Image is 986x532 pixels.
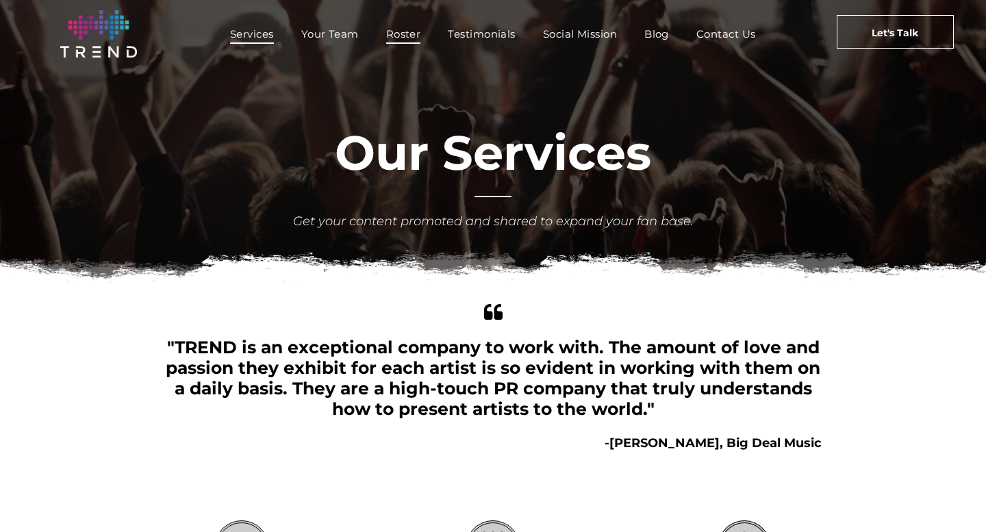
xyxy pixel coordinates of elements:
span: Let's Talk [872,16,918,50]
a: Blog [631,24,683,44]
a: Social Mission [529,24,631,44]
a: Contact Us [683,24,770,44]
font: Our Services [335,123,651,182]
img: logo [60,10,137,58]
a: Let's Talk [837,15,954,49]
a: Your Team [288,24,372,44]
a: Services [216,24,288,44]
a: Testimonials [434,24,529,44]
span: "TREND is an exceptional company to work with. The amount of love and passion they exhibit for ea... [166,337,820,419]
span: Roster [386,24,421,44]
div: Get your content promoted and shared to expand your fan base. [291,212,695,231]
iframe: Chat Widget [918,466,986,532]
b: -[PERSON_NAME], Big Deal Music [605,435,822,451]
a: Roster [372,24,435,44]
